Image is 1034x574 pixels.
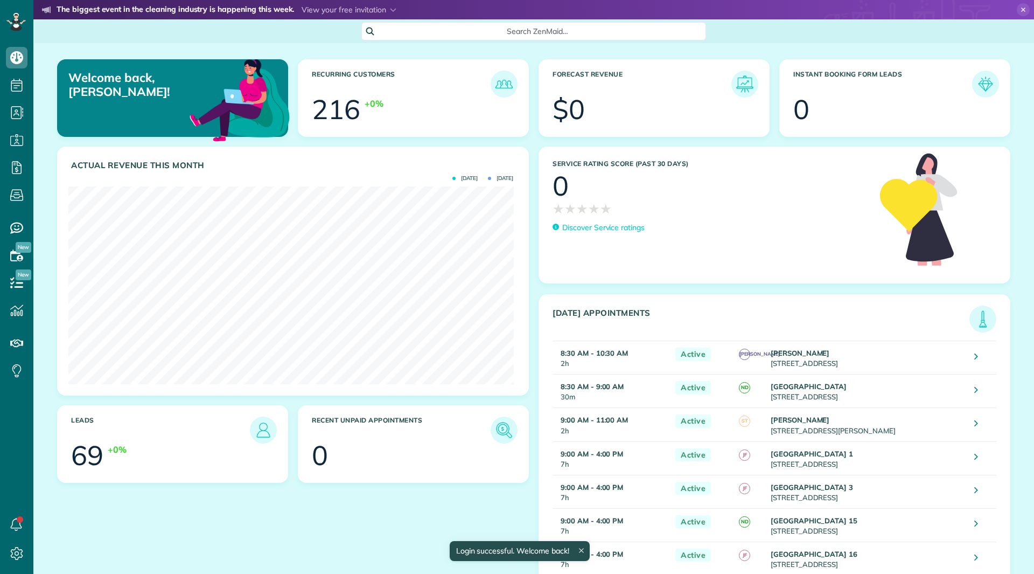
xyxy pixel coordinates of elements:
img: dashboard_welcome-42a62b7d889689a78055ac9021e634bf52bae3f8056760290aed330b23ab8690.png [187,47,292,151]
td: [STREET_ADDRESS] [768,441,966,475]
td: 2h [553,341,670,375]
span: Active [675,515,711,529]
strong: 9:00 AM - 11:00 AM [561,416,628,424]
td: [STREET_ADDRESS] [768,341,966,375]
div: 0 [793,96,809,123]
span: JF [739,449,750,461]
span: Active [675,348,711,361]
td: 7h [553,475,670,508]
td: 30m [553,375,670,408]
span: ND [739,516,750,528]
span: ★ [553,199,564,218]
div: Login successful. Welcome back! [449,541,589,561]
strong: [GEOGRAPHIC_DATA] 15 [771,516,857,525]
div: +0% [108,444,127,456]
strong: [PERSON_NAME] [771,349,830,357]
td: [STREET_ADDRESS] [768,475,966,508]
strong: [GEOGRAPHIC_DATA] 16 [771,550,857,558]
span: New [16,269,31,280]
h3: Service Rating score (past 30 days) [553,160,869,168]
span: JF [739,550,750,561]
strong: 9:00 AM - 4:00 PM [561,483,623,492]
td: 7h [553,508,670,542]
div: 0 [312,442,328,469]
h3: Actual Revenue this month [71,161,518,170]
img: icon_leads-1bed01f49abd5b7fead27621c3d59655bb73ed531f8eeb49469d10e621d6b896.png [253,419,274,441]
h3: Recent unpaid appointments [312,417,491,444]
td: [STREET_ADDRESS] [768,508,966,542]
h3: Recurring Customers [312,71,491,98]
span: Active [675,448,711,462]
h3: [DATE] Appointments [553,308,969,333]
span: Active [675,414,711,428]
strong: 9:00 AM - 4:00 PM [561,550,623,558]
strong: [GEOGRAPHIC_DATA] [771,382,847,391]
span: ST [739,416,750,427]
strong: 8:30 AM - 9:00 AM [561,382,624,391]
div: 0 [553,172,569,199]
h3: Instant Booking Form Leads [793,71,972,98]
img: icon_form_leads-04211a6a04a5b2264e4ee56bc0799ec3eb69b7e499cbb523a139df1d13a81ae0.png [975,73,996,95]
h3: Leads [71,417,250,444]
span: ★ [576,199,588,218]
img: icon_recurring_customers-cf858462ba22bcd05b5a5880d41d6543d210077de5bb9ebc9590e49fd87d84ed.png [493,73,515,95]
td: [STREET_ADDRESS][PERSON_NAME] [768,408,966,441]
strong: 9:00 AM - 4:00 PM [561,516,623,525]
span: [DATE] [452,176,478,181]
span: Active [675,549,711,562]
span: ★ [600,199,612,218]
span: JF [739,483,750,494]
p: Discover Service ratings [562,222,645,233]
strong: [GEOGRAPHIC_DATA] 1 [771,449,853,458]
div: $0 [553,96,585,123]
td: 7h [553,441,670,475]
h3: Forecast Revenue [553,71,731,98]
span: New [16,242,31,253]
td: [STREET_ADDRESS] [768,375,966,408]
img: icon_unpaid_appointments-47b8ce3997adf2238b356f14209ab4cced10bd1f174958f3ca8f1d0dd7fffeee.png [493,419,515,441]
td: 2h [553,408,670,441]
strong: 9:00 AM - 4:00 PM [561,449,623,458]
p: Welcome back, [PERSON_NAME]! [68,71,214,99]
span: Active [675,381,711,395]
div: 216 [312,96,360,123]
strong: [GEOGRAPHIC_DATA] 3 [771,483,853,492]
a: Discover Service ratings [553,222,645,233]
span: [PERSON_NAME] [739,349,750,360]
span: ★ [564,199,576,218]
div: +0% [365,98,383,110]
strong: [PERSON_NAME] [771,416,830,424]
strong: The biggest event in the cleaning industry is happening this week. [57,4,294,16]
span: Active [675,482,711,495]
img: icon_forecast_revenue-8c13a41c7ed35a8dcfafea3cbb826a0462acb37728057bba2d056411b612bbbe.png [734,73,756,95]
div: 69 [71,442,103,469]
span: ★ [588,199,600,218]
img: icon_todays_appointments-901f7ab196bb0bea1936b74009e4eb5ffbc2d2711fa7634e0d609ed5ef32b18b.png [972,308,994,330]
span: ND [739,382,750,393]
strong: 8:30 AM - 10:30 AM [561,349,628,357]
span: [DATE] [488,176,513,181]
